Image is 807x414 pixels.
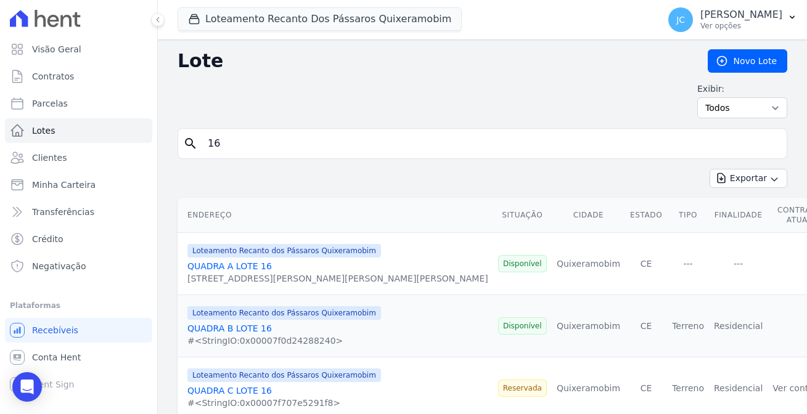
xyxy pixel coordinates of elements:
[709,198,768,233] th: Finalidade
[187,244,381,258] span: Loteamento Recanto dos Pássaros Quixeramobim
[183,136,198,151] i: search
[5,227,152,251] a: Crédito
[667,295,709,357] td: Terreno
[32,206,94,218] span: Transferências
[187,323,272,333] a: QUADRA B LOTE 16
[493,198,552,233] th: Situação
[498,317,547,335] span: Disponível
[32,233,63,245] span: Crédito
[625,233,667,295] td: CE
[625,295,667,357] td: CE
[552,198,625,233] th: Cidade
[10,298,147,313] div: Plataformas
[709,295,768,357] td: Residencial
[498,255,547,272] span: Disponível
[187,261,272,271] a: QUADRA A LOTE 16
[697,83,787,95] label: Exibir:
[32,152,67,164] span: Clientes
[5,37,152,62] a: Visão Geral
[32,124,55,137] span: Lotes
[709,233,768,295] td: ---
[625,198,667,233] th: Estado
[5,118,152,143] a: Lotes
[12,372,42,402] div: Open Intercom Messenger
[552,233,625,295] td: Quixeramobim
[187,306,381,320] span: Loteamento Recanto dos Pássaros Quixeramobim
[5,345,152,370] a: Conta Hent
[32,43,81,55] span: Visão Geral
[5,64,152,89] a: Contratos
[187,335,381,347] div: #<StringIO:0x00007f0d24288240>
[552,295,625,357] td: Quixeramobim
[187,397,381,409] div: #<StringIO:0x00007f707e5291f8>
[5,254,152,278] a: Negativação
[32,97,68,110] span: Parcelas
[498,379,547,397] span: Reservada
[32,351,81,363] span: Conta Hent
[667,198,709,233] th: Tipo
[178,198,493,233] th: Endereço
[700,9,782,21] p: [PERSON_NAME]
[32,324,78,336] span: Recebíveis
[200,131,782,156] input: Buscar por nome
[708,49,787,73] a: Novo Lote
[32,70,74,83] span: Contratos
[676,15,685,24] span: JC
[5,91,152,116] a: Parcelas
[700,21,782,31] p: Ver opções
[5,200,152,224] a: Transferências
[187,272,488,285] div: [STREET_ADDRESS][PERSON_NAME][PERSON_NAME][PERSON_NAME]
[658,2,807,37] button: JC [PERSON_NAME] Ver opções
[32,260,86,272] span: Negativação
[178,7,462,31] button: Loteamento Recanto Dos Pássaros Quixeramobim
[667,233,709,295] td: ---
[187,368,381,382] span: Loteamento Recanto dos Pássaros Quixeramobim
[32,179,96,191] span: Minha Carteira
[5,145,152,170] a: Clientes
[710,169,787,188] button: Exportar
[187,386,272,396] a: QUADRA C LOTE 16
[178,50,688,72] h2: Lote
[5,318,152,343] a: Recebíveis
[5,172,152,197] a: Minha Carteira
